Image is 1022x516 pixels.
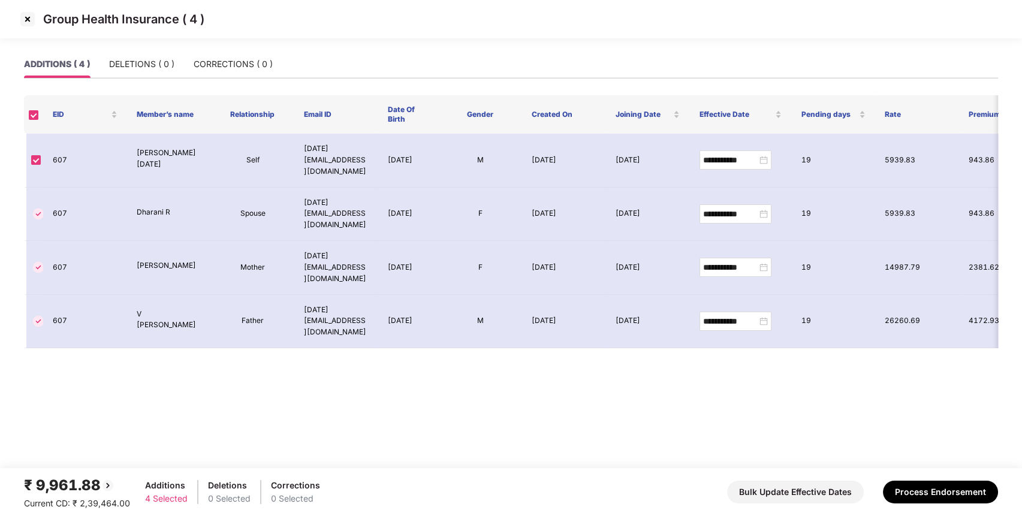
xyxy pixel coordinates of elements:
div: 4 Selected [145,492,188,505]
p: [PERSON_NAME] [137,260,201,271]
td: [DATE][EMAIL_ADDRESS][DOMAIN_NAME] [294,134,378,188]
th: Created On [522,95,606,134]
td: [DATE] [378,295,438,349]
td: 607 [43,134,127,188]
td: 26260.69 [875,295,959,349]
div: 0 Selected [208,492,251,505]
td: 19 [792,188,876,242]
th: Pending days [791,95,875,134]
td: F [438,241,522,295]
td: 607 [43,188,127,242]
div: DELETIONS ( 0 ) [109,58,174,71]
td: Mother [211,241,295,295]
td: [DATE] [378,241,438,295]
td: 607 [43,295,127,349]
td: [DATE] [522,295,606,349]
td: 14987.79 [875,241,959,295]
th: Gender [438,95,522,134]
button: Process Endorsement [883,481,998,503]
td: [DATE] [378,188,438,242]
img: svg+xml;base64,PHN2ZyBpZD0iVGljay0zMngzMiIgeG1sbnM9Imh0dHA6Ly93d3cudzMub3JnLzIwMDAvc3ZnIiB3aWR0aD... [31,260,46,274]
img: svg+xml;base64,PHN2ZyBpZD0iQmFjay0yMHgyMCIgeG1sbnM9Imh0dHA6Ly93d3cudzMub3JnLzIwMDAvc3ZnIiB3aWR0aD... [101,478,115,493]
td: 19 [792,241,876,295]
button: Bulk Update Effective Dates [727,481,864,503]
td: Spouse [211,188,295,242]
th: Joining Date [606,95,690,134]
td: 5939.83 [875,134,959,188]
th: Relationship [211,95,295,134]
td: Father [211,295,295,349]
td: [DATE] [606,241,690,295]
td: [DATE] [378,134,438,188]
span: EID [53,110,108,119]
img: svg+xml;base64,PHN2ZyBpZD0iQ3Jvc3MtMzJ4MzIiIHhtbG5zPSJodHRwOi8vd3d3LnczLm9yZy8yMDAwL3N2ZyIgd2lkdG... [18,10,37,29]
td: [DATE][EMAIL_ADDRESS][DOMAIN_NAME] [294,241,378,295]
th: Date Of Birth [378,95,438,134]
div: Deletions [208,479,251,492]
div: 0 Selected [271,492,320,505]
span: Joining Date [616,110,671,119]
div: ₹ 9,961.88 [24,474,130,497]
td: 19 [792,295,876,349]
td: [DATE] [606,134,690,188]
div: Additions [145,479,188,492]
td: [DATE][EMAIL_ADDRESS][DOMAIN_NAME] [294,295,378,349]
th: Email ID [294,95,378,134]
td: [DATE] [522,134,606,188]
div: Corrections [271,479,320,492]
th: Rate [875,95,959,134]
div: ADDITIONS ( 4 ) [24,58,90,71]
td: Self [211,134,295,188]
td: 5939.83 [875,188,959,242]
img: svg+xml;base64,PHN2ZyBpZD0iVGljay0zMngzMiIgeG1sbnM9Imh0dHA6Ly93d3cudzMub3JnLzIwMDAvc3ZnIiB3aWR0aD... [31,314,46,328]
td: M [438,134,522,188]
th: Effective Date [689,95,791,134]
p: Dharani R [137,207,201,218]
span: Pending days [801,110,857,119]
td: [DATE] [522,241,606,295]
td: F [438,188,522,242]
td: [DATE][EMAIL_ADDRESS][DOMAIN_NAME] [294,188,378,242]
td: [DATE] [522,188,606,242]
p: V [PERSON_NAME] [137,309,201,331]
img: svg+xml;base64,PHN2ZyBpZD0iVGljay0zMngzMiIgeG1sbnM9Imh0dHA6Ly93d3cudzMub3JnLzIwMDAvc3ZnIiB3aWR0aD... [31,207,46,221]
span: Current CD: ₹ 2,39,464.00 [24,498,130,508]
td: 19 [792,134,876,188]
td: M [438,295,522,349]
th: EID [43,95,127,134]
td: [DATE] [606,188,690,242]
p: [PERSON_NAME][DATE] [137,147,201,170]
div: CORRECTIONS ( 0 ) [194,58,273,71]
th: Member’s name [127,95,211,134]
td: 607 [43,241,127,295]
span: Effective Date [699,110,773,119]
td: [DATE] [606,295,690,349]
p: Group Health Insurance ( 4 ) [43,12,204,26]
